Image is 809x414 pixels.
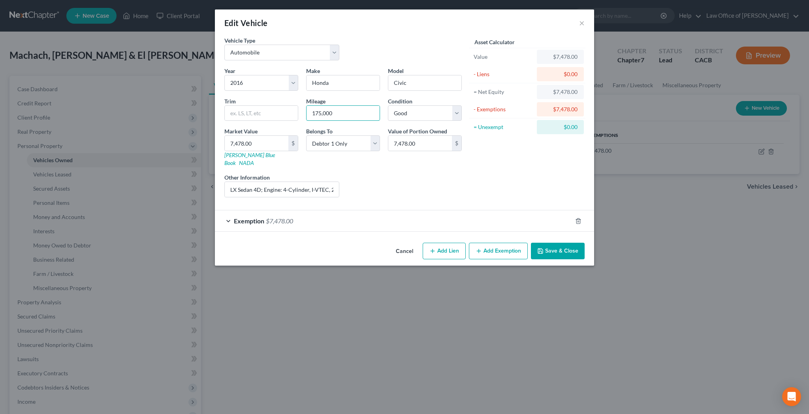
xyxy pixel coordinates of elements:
span: Exemption [234,217,264,225]
a: [PERSON_NAME] Blue Book [224,152,275,166]
label: Condition [388,97,412,105]
label: Year [224,67,235,75]
div: Open Intercom Messenger [782,387,801,406]
a: NADA [239,159,254,166]
button: Cancel [389,244,420,259]
div: $0.00 [543,123,578,131]
label: Trim [224,97,236,105]
input: -- [307,106,380,121]
div: - Liens [474,70,533,78]
button: × [579,18,585,28]
div: - Exemptions [474,105,533,113]
label: Asset Calculator [474,38,515,46]
span: Make [306,67,320,74]
button: Add Lien [423,243,466,259]
div: $7,478.00 [543,105,578,113]
div: = Unexempt [474,123,533,131]
input: ex. Altima [388,75,461,90]
label: Value of Portion Owned [388,127,447,135]
label: Mileage [306,97,325,105]
input: ex. LS, LT, etc [225,106,298,121]
button: Save & Close [531,243,585,259]
span: $7,478.00 [266,217,293,225]
div: $7,478.00 [543,88,578,96]
div: $0.00 [543,70,578,78]
label: Model [388,67,404,75]
label: Market Value [224,127,258,135]
label: Vehicle Type [224,36,255,45]
input: (optional) [225,182,339,197]
div: $ [452,136,461,151]
input: 0.00 [388,136,452,151]
button: Add Exemption [469,243,528,259]
div: $ [288,136,298,151]
span: Belongs To [306,128,333,135]
input: 0.00 [225,136,288,151]
div: Value [474,53,533,61]
div: $7,478.00 [543,53,578,61]
div: Edit Vehicle [224,17,268,28]
div: = Net Equity [474,88,533,96]
label: Other Information [224,173,270,182]
input: ex. Nissan [307,75,380,90]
